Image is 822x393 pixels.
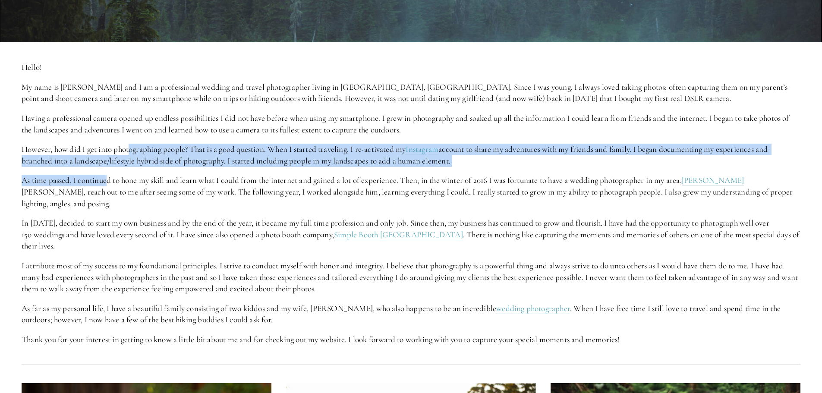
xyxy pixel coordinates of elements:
p: As time passed, I continued to hone my skill and learn what I could from the internet and gained ... [22,175,800,209]
a: wedding photographer [496,303,570,314]
p: My name is [PERSON_NAME] and I am a professional wedding and travel photographer living in [GEOGR... [22,82,800,104]
p: Thank you for your interest in getting to know a little bit about me and for checking out my webs... [22,334,800,346]
p: Having a professional camera opened up endless possibilities I did not have before when using my ... [22,113,800,135]
p: In [DATE], decided to start my own business and by the end of the year, it became my full time pr... [22,217,800,252]
p: As far as my personal life, I have a beautiful family consisting of two kiddos and my wife, [PERS... [22,303,800,326]
a: Simple Booth [GEOGRAPHIC_DATA] [334,230,463,240]
p: However, how did I get into photographing people? That is a good question. When I started traveli... [22,144,800,167]
a: Instagram [406,144,438,155]
p: I attribute most of my success to my foundational principles. I strive to conduct myself with hon... [22,260,800,295]
p: Hello! [22,62,800,73]
a: [PERSON_NAME] [682,175,744,186]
